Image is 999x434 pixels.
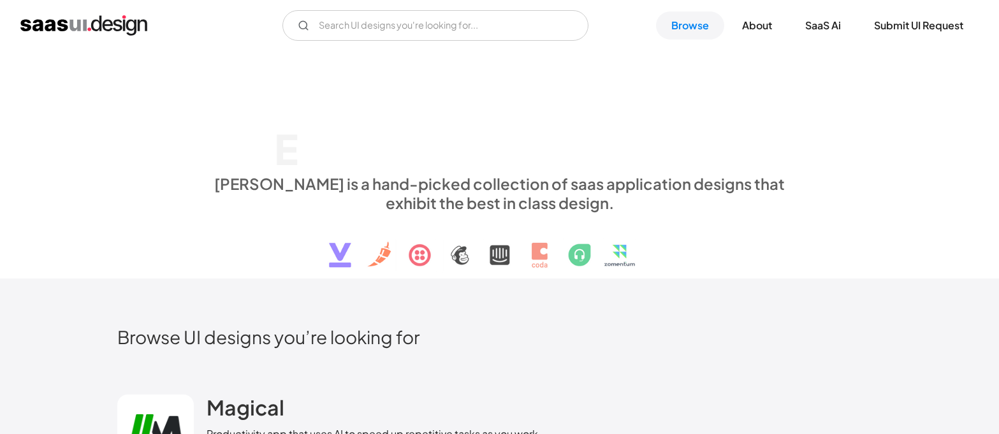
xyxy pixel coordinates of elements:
a: About [727,11,787,40]
a: home [20,15,147,36]
div: E [274,124,298,173]
div: [PERSON_NAME] is a hand-picked collection of saas application designs that exhibit the best in cl... [207,174,793,212]
h2: Magical [207,394,284,420]
input: Search UI designs you're looking for... [282,10,588,41]
h2: Browse UI designs you’re looking for [117,326,882,348]
a: SaaS Ai [790,11,856,40]
a: Submit UI Request [859,11,979,40]
a: Magical [207,394,284,426]
img: text, icon, saas logo [307,212,693,278]
form: Email Form [282,10,588,41]
a: Browse [656,11,724,40]
h1: Explore SaaS UI design patterns & interactions. [207,64,793,162]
